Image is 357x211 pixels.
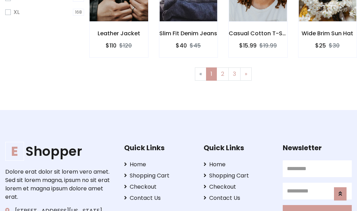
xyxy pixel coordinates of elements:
[259,42,277,50] del: $19.99
[240,67,252,81] a: Next
[5,142,24,161] span: E
[14,8,20,16] label: XL
[206,67,217,81] a: 1
[298,30,357,37] h6: Wide Brim Sun Hat
[283,144,352,152] h5: Newsletter
[245,70,247,78] span: »
[190,42,201,50] del: $45
[204,183,273,191] a: Checkout
[228,67,241,81] a: 3
[124,194,193,202] a: Contact Us
[315,42,326,49] h6: $25
[204,144,273,152] h5: Quick Links
[124,160,193,169] a: Home
[119,42,132,50] del: $120
[73,9,84,16] span: 168
[204,194,273,202] a: Contact Us
[124,183,193,191] a: Checkout
[159,30,218,37] h6: Slim Fit Denim Jeans
[94,67,352,81] nav: Page navigation
[106,42,116,49] h6: $110
[329,42,340,50] del: $30
[204,172,273,180] a: Shopping Cart
[217,67,229,81] a: 2
[176,42,187,49] h6: $40
[90,30,148,37] h6: Leather Jacket
[229,30,287,37] h6: Casual Cotton T-Shirt
[204,160,273,169] a: Home
[124,144,193,152] h5: Quick Links
[5,168,113,201] p: Dolore erat dolor sit lorem vero amet. Sed sit lorem magna, ipsum no sit erat lorem et magna ipsu...
[5,144,113,159] h1: Shopper
[124,172,193,180] a: Shopping Cart
[239,42,257,49] h6: $15.99
[5,144,113,159] a: EShopper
